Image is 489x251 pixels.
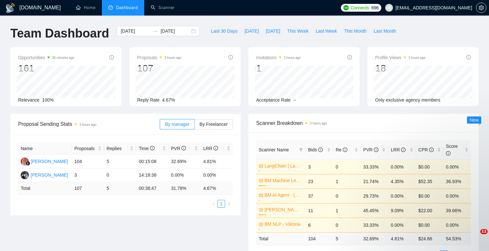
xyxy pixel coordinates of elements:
div: 161 [18,62,74,74]
iframe: Intercom live chat [467,229,483,245]
time: 36 minutes ago [52,56,74,60]
span: Score [446,144,458,156]
input: Start date [121,27,150,35]
td: 23 [306,174,333,189]
td: 104 [72,155,104,169]
td: 37 [306,189,333,203]
span: Proposal Sending Stats [18,120,160,128]
img: upwork-logo.png [343,5,349,10]
div: 18 [375,62,426,74]
span: 4.67% [162,97,175,103]
td: 54.53 % [443,232,471,245]
span: crown [259,178,263,183]
td: $0.00 [416,159,443,174]
span: Invitations [256,54,301,61]
div: 107 [137,62,181,74]
span: Proposals [74,145,97,152]
td: 5 [104,155,136,169]
button: Last 30 Days [207,26,241,36]
a: 1 [218,200,225,207]
td: 4.81 % [388,232,416,245]
td: 1 [333,203,361,218]
td: 29.73% [361,189,388,203]
span: user [387,5,391,10]
a: LangChain | LangGraph - [PERSON_NAME] [265,162,302,169]
th: Name [18,142,72,155]
th: Replies [104,142,136,155]
time: 3 hours ago [310,122,327,125]
span: PVR [171,146,186,151]
time: 3 hours ago [79,123,96,126]
span: left [212,202,215,206]
span: 11 [480,229,488,234]
td: 32.69 % [361,232,388,245]
td: 0 [333,159,361,174]
a: BM NLP - Viktoria [265,221,302,228]
span: setting [476,5,486,10]
span: crown [259,222,263,226]
a: searchScanner [151,5,175,10]
button: right [225,200,233,208]
span: info-circle [347,55,352,60]
span: Reply Rate [137,97,159,103]
span: info-circle [374,147,378,152]
td: 00:15:08 [136,155,168,169]
td: 45.45% [361,203,388,218]
td: 36.93% [443,174,471,189]
img: gigradar-bm.png [26,161,30,166]
span: [DATE] [244,27,259,35]
td: 14:18:38 [136,169,168,182]
span: Scanner Name [259,147,289,152]
td: 6 [306,218,333,232]
span: info-circle [318,147,323,152]
span: dashboard [108,5,113,10]
a: homeHome [76,5,95,10]
span: Time [139,146,154,151]
span: Relevance [18,97,39,103]
span: crown [259,164,263,168]
td: 0 [333,218,361,232]
span: Acceptance Rate [256,97,291,103]
span: Dashboard [116,5,138,10]
td: 1 [333,174,361,189]
span: Scanner Breakdown [256,119,471,127]
a: BM Machine Learning Engineer - [PERSON_NAME] [265,177,302,184]
td: 0.00% [443,159,471,174]
td: 4.67 % [201,182,233,195]
span: info-circle [446,151,451,156]
td: 00:38:47 [136,182,168,195]
span: info-circle [109,55,114,60]
td: 0 [104,169,136,182]
span: PVR [363,147,378,152]
td: $52.35 [416,174,443,189]
span: info-circle [150,146,155,150]
td: 33.33% [361,159,388,174]
td: Total [18,182,72,195]
span: Connects: [351,4,370,11]
td: 4.35% [388,174,416,189]
span: to [153,28,158,34]
button: This Month [341,26,370,36]
span: info-circle [181,146,186,150]
li: Previous Page [210,200,217,208]
div: 1 [256,62,301,74]
td: 104 [306,232,333,245]
td: $ 24.66 [416,232,443,245]
td: 33.33% [361,218,388,232]
td: 3 [72,169,104,182]
input: End date [160,27,190,35]
td: 21.74% [361,174,388,189]
span: Last Week [316,27,337,35]
span: info-circle [429,147,434,152]
span: By manager [165,122,189,127]
img: AC [21,158,29,166]
td: 5 [104,182,136,195]
span: Opportunities [18,54,74,61]
span: By Freelancer [200,122,228,127]
th: Proposals [72,142,104,155]
span: Re [336,147,347,152]
td: 11 [306,203,333,218]
span: info-circle [466,55,471,60]
time: 3 hours ago [408,56,426,60]
h1: Team Dashboard [10,26,109,41]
